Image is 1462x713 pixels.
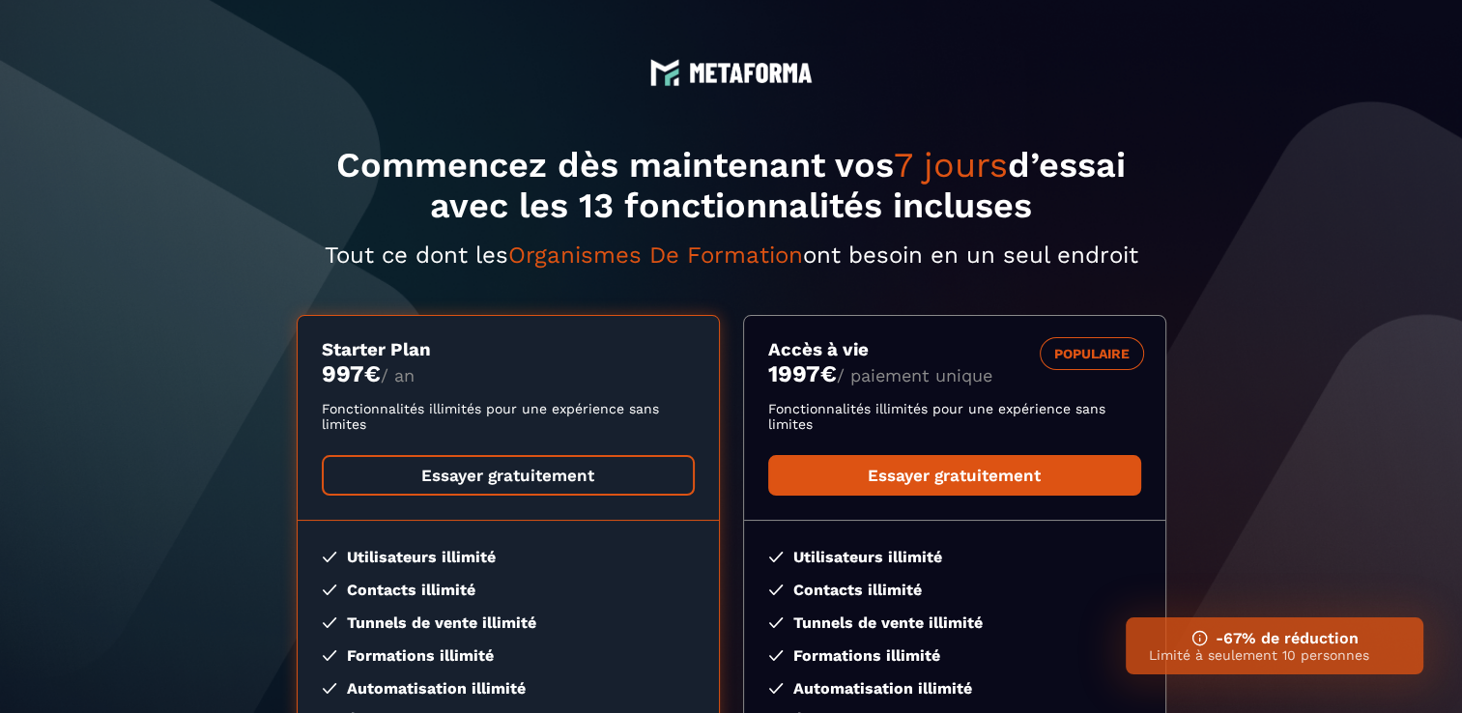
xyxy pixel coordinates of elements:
a: Essayer gratuitement [322,455,695,496]
p: Fonctionnalités illimités pour une expérience sans limites [322,401,695,432]
li: Automatisation illimité [768,679,1141,698]
li: Utilisateurs illimité [768,548,1141,566]
img: checked [322,585,337,595]
li: Contacts illimité [322,581,695,599]
money: 997 [322,360,381,387]
img: checked [322,552,337,562]
img: checked [322,650,337,661]
h3: Starter Plan [322,339,695,360]
li: Automatisation illimité [322,679,695,698]
img: checked [322,617,337,628]
currency: € [820,360,837,387]
img: logo [650,58,679,87]
img: checked [322,683,337,694]
li: Tunnels de vente illimité [768,613,1141,632]
li: Tunnels de vente illimité [322,613,695,632]
a: Essayer gratuitement [768,455,1141,496]
h3: Accès à vie [768,339,1141,360]
li: Utilisateurs illimité [322,548,695,566]
li: Formations illimité [768,646,1141,665]
span: Organismes De Formation [508,242,803,269]
img: checked [768,617,784,628]
h1: Commencez dès maintenant vos d’essai avec les 13 fonctionnalités incluses [297,145,1166,226]
h3: -67% de réduction [1149,629,1400,647]
p: Limité à seulement 10 personnes [1149,647,1400,663]
money: 1997 [768,360,837,387]
img: checked [768,585,784,595]
div: POPULAIRE [1040,337,1144,370]
p: Tout ce dont les ont besoin en un seul endroit [297,242,1166,269]
span: / paiement unique [837,365,992,385]
span: 7 jours [894,145,1008,185]
img: logo [689,63,813,83]
span: / an [381,365,415,385]
li: Formations illimité [322,646,695,665]
img: ifno [1191,630,1208,646]
img: checked [768,552,784,562]
p: Fonctionnalités illimités pour une expérience sans limites [768,401,1141,432]
img: checked [768,650,784,661]
li: Contacts illimité [768,581,1141,599]
currency: € [364,360,381,387]
img: checked [768,683,784,694]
